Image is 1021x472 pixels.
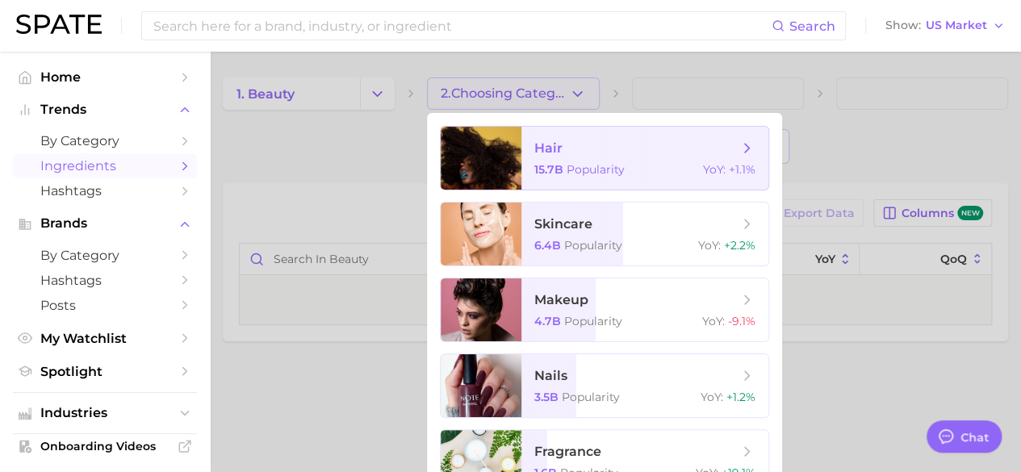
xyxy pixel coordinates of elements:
span: Industries [40,406,169,420]
a: Posts [13,293,197,318]
span: Ingredients [40,158,169,173]
span: makeup [534,292,588,307]
span: Posts [40,298,169,313]
span: hair [534,140,563,156]
span: +2.2% [724,238,755,253]
span: -9.1% [728,314,755,328]
span: Popularity [564,314,622,328]
span: YoY : [702,314,725,328]
span: skincare [534,216,592,232]
input: Search here for a brand, industry, or ingredient [152,12,772,40]
a: by Category [13,128,197,153]
span: YoY : [698,238,721,253]
img: SPATE [16,15,102,34]
a: My Watchlist [13,326,197,351]
span: 4.7b [534,314,561,328]
a: Spotlight [13,359,197,384]
span: 15.7b [534,162,563,177]
span: nails [534,368,567,383]
span: Hashtags [40,273,169,288]
a: Hashtags [13,268,197,293]
span: My Watchlist [40,331,169,346]
span: by Category [40,248,169,263]
span: YoY : [703,162,726,177]
span: Hashtags [40,183,169,198]
button: ShowUS Market [881,15,1009,36]
span: Popularity [567,162,625,177]
span: fragrance [534,444,601,459]
span: +1.2% [726,390,755,404]
span: +1.1% [729,162,755,177]
a: Home [13,65,197,90]
a: Onboarding Videos [13,434,197,458]
a: by Category [13,243,197,268]
span: YoY : [701,390,723,404]
span: Popularity [564,238,622,253]
button: Brands [13,211,197,236]
span: Spotlight [40,364,169,379]
span: Popularity [562,390,620,404]
span: 6.4b [534,238,561,253]
span: by Category [40,133,169,148]
span: Search [789,19,835,34]
button: Industries [13,401,197,425]
span: Home [40,69,169,85]
span: 3.5b [534,390,559,404]
a: Ingredients [13,153,197,178]
span: Brands [40,216,169,231]
span: Show [885,21,921,30]
span: Onboarding Videos [40,439,169,453]
a: Hashtags [13,178,197,203]
span: Trends [40,102,169,117]
span: US Market [926,21,987,30]
button: Trends [13,98,197,122]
